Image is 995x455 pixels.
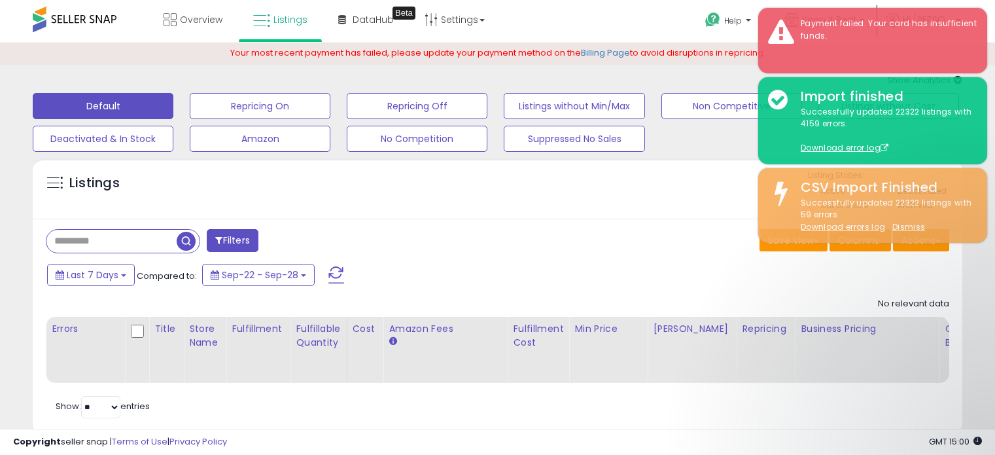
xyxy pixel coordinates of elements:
span: Show: entries [56,400,150,412]
button: Suppressed No Sales [504,126,644,152]
button: Sep-22 - Sep-28 [202,264,315,286]
div: Fulfillment [232,322,285,336]
a: Download error log [801,142,888,153]
div: Payment failed. Your card has insufficient funds. [791,18,977,42]
span: Overview [180,13,222,26]
div: Repricing [742,322,790,336]
button: Listings without Min/Max [504,93,644,119]
button: Amazon [190,126,330,152]
div: Min Price [574,322,642,336]
div: No relevant data [878,298,949,310]
div: Successfully updated 22322 listings with 4159 errors. [791,106,977,155]
div: Errors [52,322,119,336]
div: Title [154,322,178,336]
button: Filters [207,229,258,252]
a: Terms of Use [112,435,167,448]
div: Amazon Fees [389,322,502,336]
div: CSV Import Finished [791,178,977,197]
u: Dismiss [892,221,925,232]
span: Compared to: [137,270,197,282]
div: Successfully updated 22322 listings with 59 errors. [791,197,977,234]
div: Business Pricing [801,322,934,336]
div: [PERSON_NAME] [653,322,731,336]
div: Fulfillable Quantity [296,322,341,350]
small: Amazon Fees. [389,336,396,348]
span: Sep-22 - Sep-28 [222,268,298,282]
button: Deactivated & In Stock [33,126,173,152]
h5: Listings [69,174,120,192]
a: Privacy Policy [169,435,227,448]
span: Last 7 Days [67,268,118,282]
button: Save View [759,229,828,251]
a: Billing Page [581,46,630,59]
span: Help [724,15,742,26]
div: Tooltip anchor [393,7,415,20]
button: Non Competitive [661,93,802,119]
button: Repricing On [190,93,330,119]
span: DataHub [353,13,394,26]
a: Download errors log [801,221,885,232]
strong: Copyright [13,435,61,448]
button: Default [33,93,173,119]
div: Store Name [189,322,220,350]
a: Help [695,2,764,43]
button: Last 7 Days [47,264,135,286]
button: No Competition [347,126,487,152]
span: Your most recent payment has failed, please update your payment method on the to avoid disruption... [230,46,765,59]
span: Listings [273,13,307,26]
div: Fulfillment Cost [513,322,563,350]
div: Import finished [791,87,977,106]
button: Repricing Off [347,93,487,119]
div: seller snap | | [13,436,227,448]
div: Cost [353,322,378,336]
i: Get Help [705,12,721,28]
